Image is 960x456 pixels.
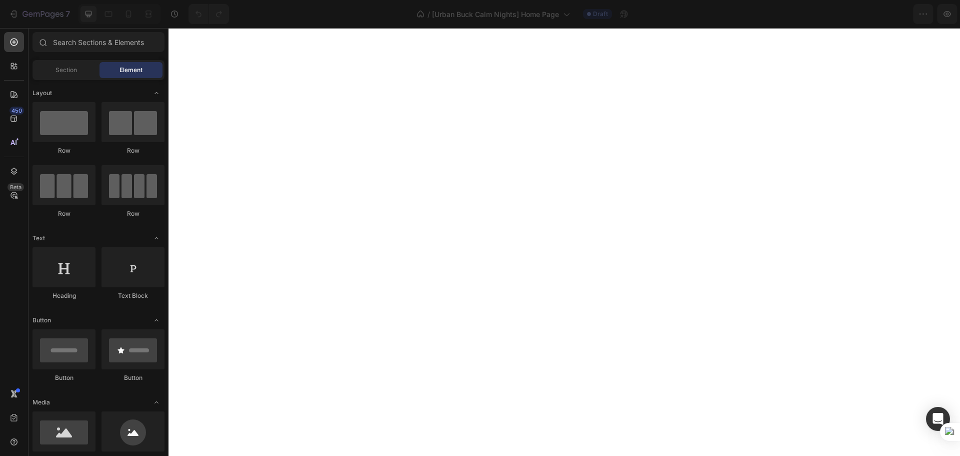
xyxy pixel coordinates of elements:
[593,10,608,19] span: Draft
[32,146,95,155] div: Row
[148,312,164,328] span: Toggle open
[32,32,164,52] input: Search Sections & Elements
[7,183,24,191] div: Beta
[148,85,164,101] span: Toggle open
[101,291,164,300] div: Text Block
[432,9,559,20] span: [Urban Buck Calm Nights] Home Page
[926,407,950,431] div: Open Intercom Messenger
[101,209,164,218] div: Row
[902,9,927,20] div: Publish
[32,209,95,218] div: Row
[427,9,430,20] span: /
[32,316,51,325] span: Button
[148,394,164,410] span: Toggle open
[65,8,70,20] p: 7
[168,28,960,456] iframe: Design area
[9,107,24,115] div: 450
[101,373,164,382] div: Button
[32,89,52,98] span: Layout
[32,234,45,243] span: Text
[32,398,50,407] span: Media
[4,4,74,24] button: 7
[55,66,77,75] span: Section
[148,230,164,246] span: Toggle open
[32,373,95,382] div: Button
[119,66,142,75] span: Element
[101,146,164,155] div: Row
[893,4,935,24] button: Publish
[32,291,95,300] div: Heading
[865,10,881,19] span: Save
[188,4,229,24] div: Undo/Redo
[856,4,889,24] button: Save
